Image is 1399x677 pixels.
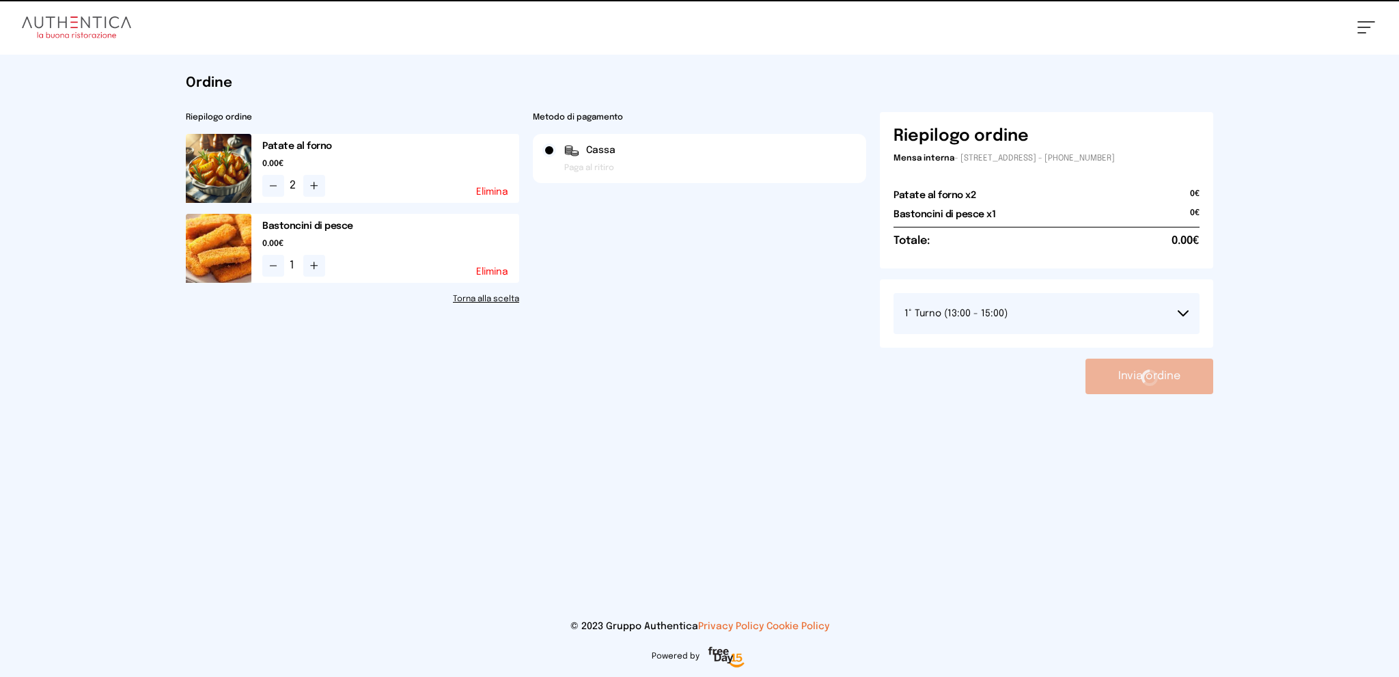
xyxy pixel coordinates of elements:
h1: Ordine [186,74,1213,93]
h2: Metodo di pagamento [533,112,866,123]
button: Elimina [476,267,508,277]
h2: Bastoncini di pesce x1 [894,208,995,221]
a: Torna alla scelta [186,294,519,305]
span: 1 [290,258,298,274]
span: 0.00€ [1172,233,1200,249]
h2: Riepilogo ordine [186,112,519,123]
a: Privacy Policy [698,622,764,631]
img: logo-freeday.3e08031.png [705,644,748,672]
img: media [186,214,251,283]
span: 0.00€ [262,238,519,249]
a: Cookie Policy [766,622,829,631]
button: 1° Turno (13:00 - 15:00) [894,293,1200,334]
span: 2 [290,178,298,194]
h6: Totale: [894,233,930,249]
img: logo.8f33a47.png [22,16,131,38]
span: 0€ [1190,208,1200,227]
h6: Riepilogo ordine [894,126,1029,148]
span: 1° Turno (13:00 - 15:00) [904,309,1008,318]
h2: Patate al forno x2 [894,189,975,202]
span: 0.00€ [262,158,519,169]
span: Cassa [586,143,615,157]
span: Paga al ritiro [564,163,614,174]
img: media [186,134,251,203]
p: © 2023 Gruppo Authentica [22,620,1377,633]
button: Elimina [476,187,508,197]
h2: Patate al forno [262,139,519,153]
span: Powered by [652,651,699,662]
h2: Bastoncini di pesce [262,219,519,233]
span: 0€ [1190,189,1200,208]
p: - [STREET_ADDRESS] - [PHONE_NUMBER] [894,153,1200,164]
span: Mensa interna [894,154,954,163]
